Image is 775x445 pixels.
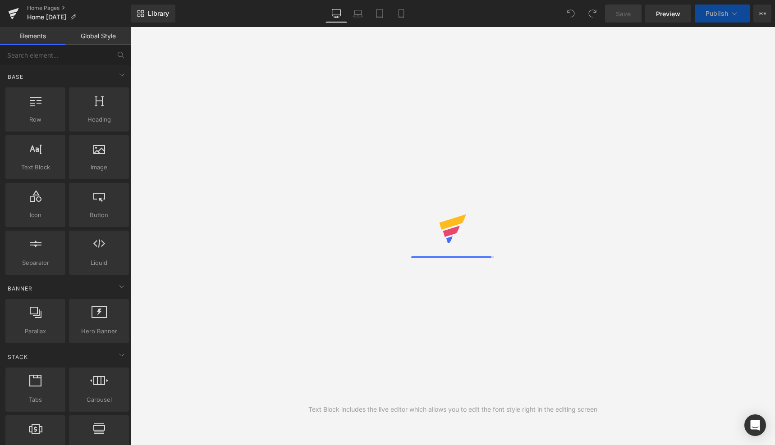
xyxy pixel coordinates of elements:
span: Liquid [72,258,126,268]
a: Preview [645,5,691,23]
a: Mobile [390,5,412,23]
span: Row [8,115,63,124]
span: Separator [8,258,63,268]
span: Library [148,9,169,18]
span: Parallax [8,327,63,336]
span: Preview [656,9,680,18]
span: Heading [72,115,126,124]
span: Carousel [72,395,126,404]
span: Home [DATE] [27,14,66,21]
span: Icon [8,210,63,220]
span: Text Block [8,163,63,172]
button: Undo [562,5,580,23]
a: Home Pages [27,5,131,12]
button: Publish [695,5,750,23]
span: Save [616,9,631,18]
a: Desktop [326,5,347,23]
span: Stack [7,353,29,361]
span: Hero Banner [72,327,126,336]
a: Laptop [347,5,369,23]
a: New Library [131,5,175,23]
span: Publish [706,10,728,17]
span: Tabs [8,395,63,404]
button: Redo [583,5,601,23]
span: Image [72,163,126,172]
span: Banner [7,284,33,293]
span: Base [7,73,24,81]
div: Text Block includes the live editor which allows you to edit the font style right in the editing ... [308,404,597,414]
span: Button [72,210,126,220]
a: Tablet [369,5,390,23]
button: More [753,5,771,23]
div: Open Intercom Messenger [744,414,766,436]
a: Global Style [65,27,131,45]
